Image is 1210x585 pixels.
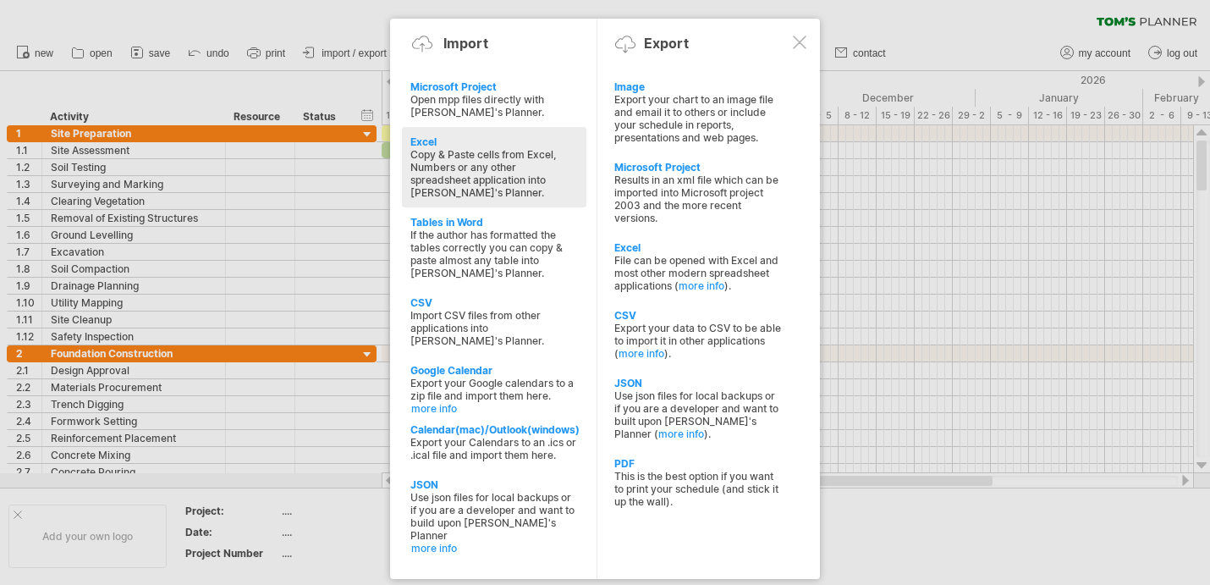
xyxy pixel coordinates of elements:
div: Image [614,80,782,93]
div: Excel [614,241,782,254]
div: JSON [614,377,782,389]
div: This is the best option if you want to print your schedule (and stick it up the wall). [614,470,782,508]
div: PDF [614,457,782,470]
div: Tables in Word [410,216,578,229]
a: more info [679,279,724,292]
div: Microsoft Project [614,161,782,174]
div: Export [644,35,689,52]
a: more info [411,402,579,415]
a: more info [411,542,579,555]
div: If the author has formatted the tables correctly you can copy & paste almost any table into [PERS... [410,229,578,279]
a: more info [619,347,664,360]
div: Export your data to CSV to be able to import it in other applications ( ). [614,322,782,360]
div: CSV [614,309,782,322]
div: Use json files for local backups or if you are a developer and want to built upon [PERSON_NAME]'s... [614,389,782,440]
div: File can be opened with Excel and most other modern spreadsheet applications ( ). [614,254,782,292]
div: Export your chart to an image file and email it to others or include your schedule in reports, pr... [614,93,782,144]
div: Results in an xml file which can be imported into Microsoft project 2003 and the more recent vers... [614,174,782,224]
a: more info [658,428,704,440]
div: Copy & Paste cells from Excel, Numbers or any other spreadsheet application into [PERSON_NAME]'s ... [410,148,578,199]
div: Excel [410,135,578,148]
div: Import [443,35,488,52]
